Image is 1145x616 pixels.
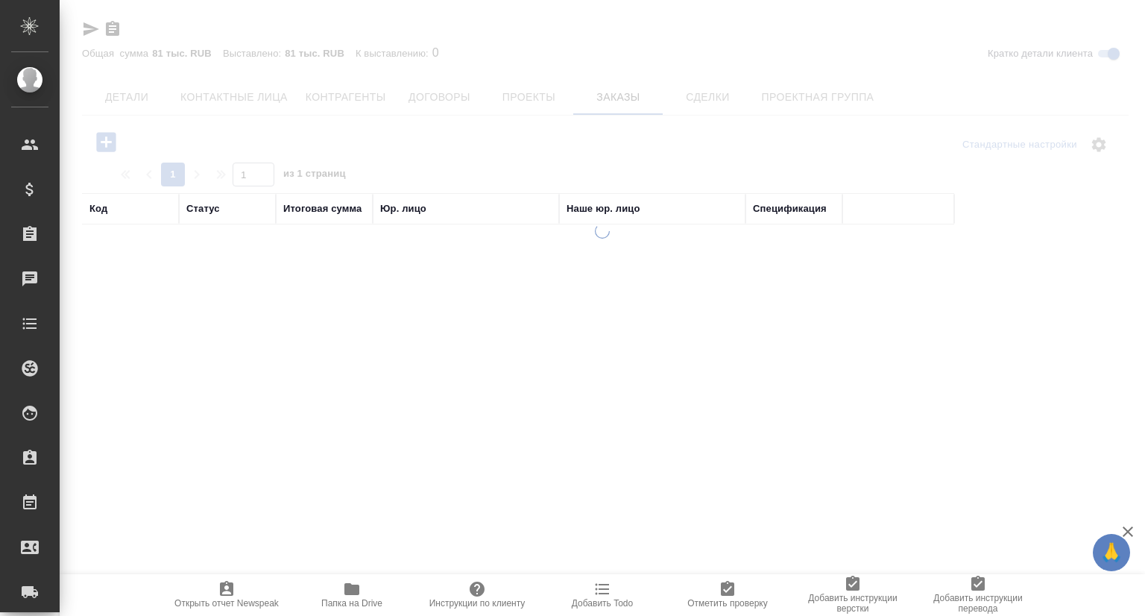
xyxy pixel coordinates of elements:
button: Инструкции по клиенту [414,574,540,616]
span: Инструкции по клиенту [429,598,526,609]
div: Статус [186,201,220,216]
button: Отметить проверку [665,574,790,616]
div: Итоговая сумма [283,201,362,216]
span: Добавить инструкции верстки [799,593,906,614]
button: Добавить инструкции перевода [915,574,1041,616]
button: 🙏 [1093,534,1130,571]
span: 🙏 [1099,537,1124,568]
button: Папка на Drive [289,574,414,616]
button: Добавить инструкции верстки [790,574,915,616]
span: Папка на Drive [321,598,382,609]
div: Наше юр. лицо [567,201,640,216]
button: Открыть отчет Newspeak [164,574,289,616]
span: Открыть отчет Newspeak [174,598,279,609]
div: Юр. лицо [380,201,426,216]
span: Добавить Todo [572,598,633,609]
span: Добавить инструкции перевода [924,593,1032,614]
span: Отметить проверку [687,598,767,609]
div: Код [89,201,107,216]
div: Спецификация [753,201,827,216]
button: Добавить Todo [540,574,665,616]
